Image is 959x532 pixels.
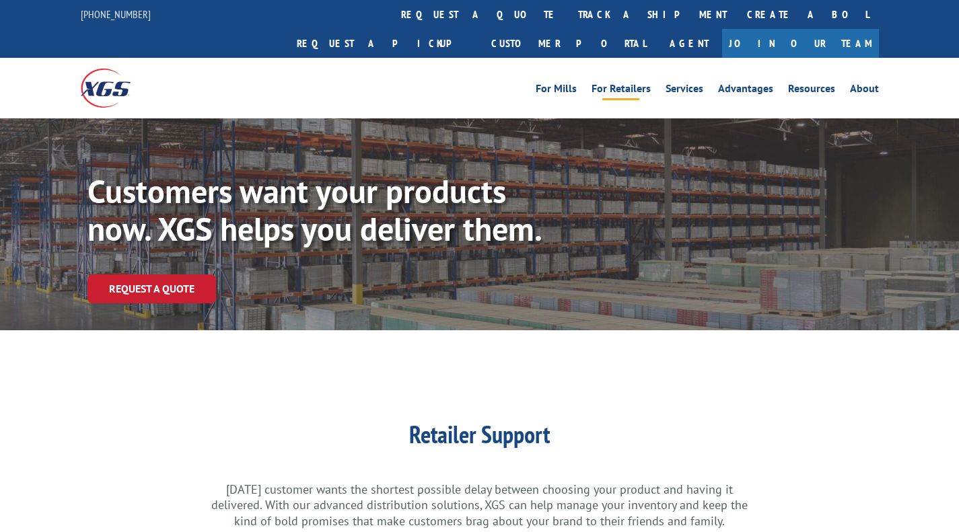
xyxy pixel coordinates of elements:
[87,172,570,248] p: Customers want your products now. XGS helps you deliver them.
[666,83,703,98] a: Services
[87,274,216,303] a: Request a Quote
[656,29,722,58] a: Agent
[211,422,749,453] h1: Retailer Support
[81,7,151,21] a: [PHONE_NUMBER]
[722,29,879,58] a: Join Our Team
[718,83,773,98] a: Advantages
[536,83,577,98] a: For Mills
[592,83,651,98] a: For Retailers
[211,482,749,529] p: [DATE] customer wants the shortest possible delay between choosing your product and having it del...
[287,29,481,58] a: Request a pickup
[850,83,879,98] a: About
[788,83,835,98] a: Resources
[481,29,656,58] a: Customer Portal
